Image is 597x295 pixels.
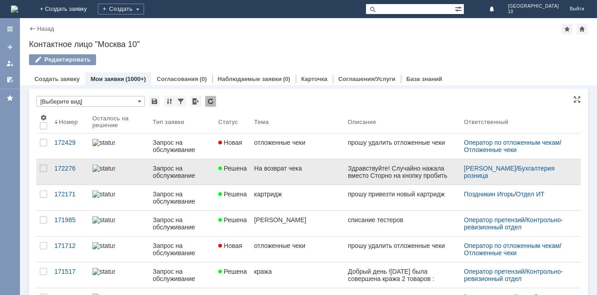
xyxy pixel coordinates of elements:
[164,96,175,107] div: Сортировка...
[215,133,250,159] a: Новая
[464,165,516,172] a: [PERSON_NAME]
[190,96,201,107] div: Экспорт списка
[250,159,344,185] a: На возврат чека
[89,262,149,288] a: statusbar-100 (1).png
[51,133,89,159] a: 172429
[92,190,115,198] img: statusbar-100 (1).png
[218,139,242,146] span: Новая
[250,110,344,133] th: Тема
[218,119,238,125] div: Статус
[153,165,211,179] div: Запрос на обслуживание
[153,119,184,125] div: Тип заявки
[54,165,85,172] div: 172276
[464,268,525,275] a: Оператор претензий
[92,139,115,146] img: statusbar-100 (1).png
[218,165,247,172] span: Решена
[283,76,290,82] div: (0)
[153,139,211,153] div: Запрос на обслуживание
[254,119,269,125] div: Тема
[92,242,115,249] img: statusbar-100 (1).png
[464,242,570,257] div: /
[89,159,149,185] a: statusbar-0 (1).png
[464,249,516,257] a: Отложенные чеки
[54,242,85,249] div: 171712
[153,268,211,282] div: Запрос на обслуживание
[215,110,250,133] th: Статус
[464,190,514,198] a: Поздникин Игорь
[250,185,344,210] a: картридж
[37,25,54,32] a: Назад
[149,96,160,107] div: Сохранить вид
[149,133,215,159] a: Запрос на обслуживание
[149,185,215,210] a: Запрос на обслуживание
[153,242,211,257] div: Запрос на обслуживание
[464,242,559,249] a: Оператор по отложенным чекам
[250,133,344,159] a: отложенные чеки
[464,146,516,153] a: Отложенные чеки
[215,211,250,236] a: Решена
[218,268,247,275] span: Решена
[254,242,341,249] div: отложенные чеки
[254,268,341,275] div: кража
[464,165,556,179] a: Бухгалтерия розница
[464,190,570,198] div: /
[89,185,149,210] a: statusbar-100 (1).png
[157,76,198,82] a: Согласования
[254,216,341,224] div: [PERSON_NAME]
[175,96,186,107] div: Фильтрация...
[92,165,115,172] img: statusbar-0 (1).png
[516,190,544,198] a: Отдел ИТ
[254,190,341,198] div: картридж
[460,110,573,133] th: Ответственный
[205,96,216,107] div: Обновлять список
[406,76,442,82] a: База знаний
[92,268,115,275] img: statusbar-100 (1).png
[91,76,124,82] a: Мои заявки
[348,119,376,125] div: Описание
[149,262,215,288] a: Запрос на обслуживание
[92,115,138,128] div: Осталось на решение
[34,76,80,82] a: Создать заявку
[573,96,581,103] div: На всю страницу
[54,139,85,146] div: 172429
[89,133,149,159] a: statusbar-100 (1).png
[149,237,215,262] a: Запрос на обслуживание
[92,216,115,224] img: statusbar-100 (1).png
[215,237,250,262] a: Новая
[89,110,149,133] th: Осталось на решение
[508,9,559,14] span: 10
[125,76,146,82] div: (1000+)
[508,4,559,9] span: [GEOGRAPHIC_DATA]
[98,4,144,14] div: Создать
[51,237,89,262] a: 171712
[3,40,17,54] a: Создать заявку
[29,40,588,49] div: Контактное лицо "Москва 10"
[464,139,570,153] div: /
[464,268,563,282] a: Контрольно-ревизионный отдел
[464,119,508,125] div: Ответственный
[250,262,344,288] a: кража
[254,165,341,172] div: На возврат чека
[455,4,464,13] span: Расширенный поиск
[215,159,250,185] a: Решена
[338,76,395,82] a: Соглашения/Услуги
[54,190,85,198] div: 172171
[215,185,250,210] a: Решена
[51,262,89,288] a: 171517
[51,159,89,185] a: 172276
[254,139,341,146] div: отложенные чеки
[464,139,559,146] a: Оператор по отложенным чекам
[51,211,89,236] a: 171985
[51,185,89,210] a: 172171
[54,216,85,224] div: 171985
[11,5,18,13] img: logo
[200,76,207,82] div: (0)
[218,216,247,224] span: Решена
[149,211,215,236] a: Запрос на обслуживание
[149,110,215,133] th: Тип заявки
[464,165,570,179] div: /
[464,216,525,224] a: Оператор претензий
[40,114,47,121] span: Настройки
[218,242,242,249] span: Новая
[3,56,17,71] a: Мои заявки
